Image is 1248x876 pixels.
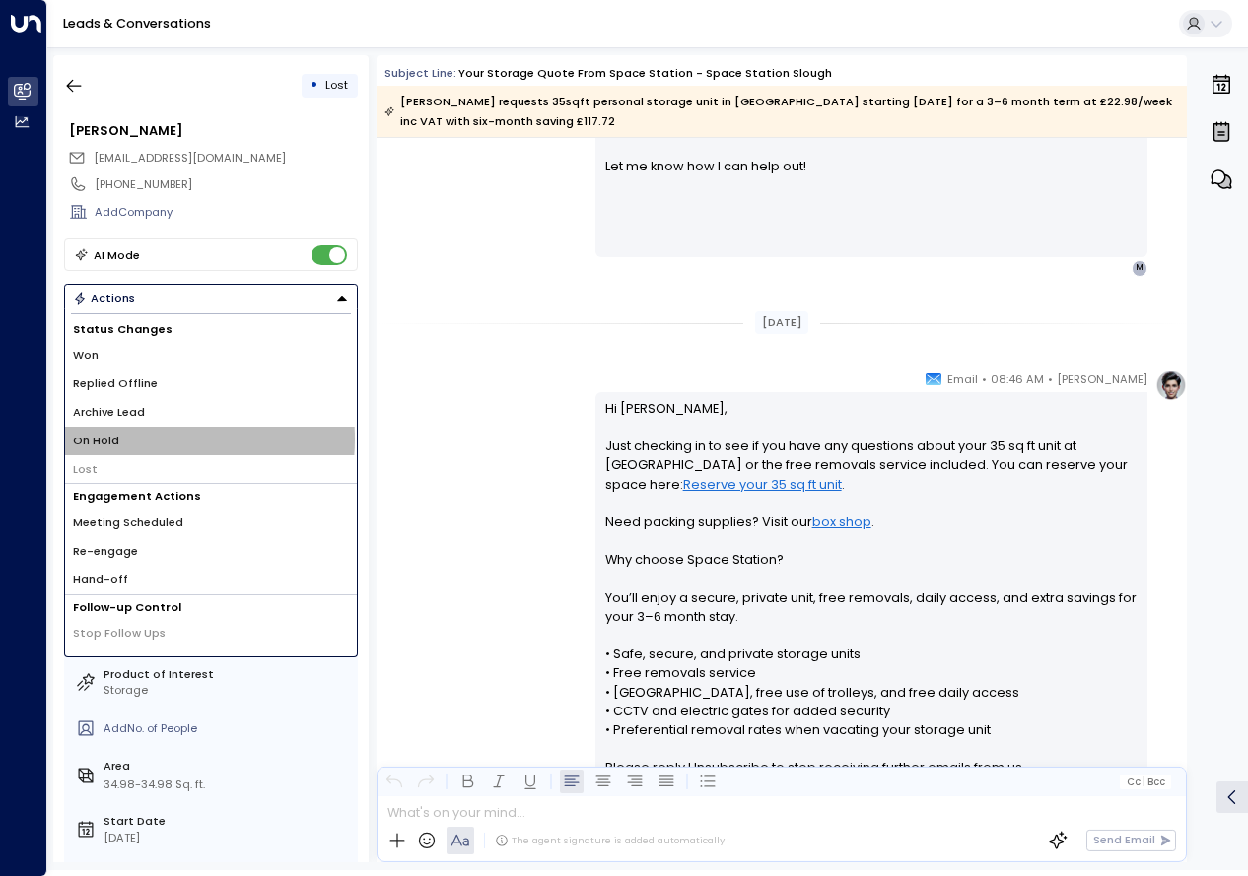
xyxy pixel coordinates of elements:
div: Button group with a nested menu [64,284,358,312]
label: Product of Interest [104,666,351,683]
div: AddCompany [95,204,357,221]
span: Create Follow Up [73,653,172,670]
div: [PERSON_NAME] [69,121,357,140]
span: Re-engage [73,543,138,560]
div: M [1132,260,1147,276]
label: Area [104,758,351,775]
div: [DATE] [104,830,351,846]
span: | [1143,776,1145,787]
span: Hand-off [73,572,128,588]
div: Your storage quote from Space Station - Space Station Slough [458,65,832,82]
div: [PHONE_NUMBER] [95,176,357,193]
h1: Follow-up Control [65,595,357,620]
span: On Hold [73,433,119,449]
span: Stop Follow Ups [73,625,166,641]
div: 34.98-34.98 Sq. ft. [104,776,205,793]
span: 08:46 AM [991,370,1044,389]
span: markearl69@yahoo.co.uk [94,150,286,167]
span: Cc Bcc [1127,776,1165,787]
span: Lost [325,77,348,93]
span: [EMAIL_ADDRESS][DOMAIN_NAME] [94,150,286,166]
button: Undo [382,770,406,793]
span: [PERSON_NAME] [1057,370,1147,389]
div: AddNo. of People [104,720,351,737]
img: profile-logo.png [1155,370,1187,401]
div: Actions [73,291,135,304]
span: • [982,370,987,389]
span: Lost [73,461,98,478]
button: Cc|Bcc [1120,775,1171,789]
div: AI Mode [94,245,140,265]
a: box shop [812,512,871,531]
h1: Status Changes [65,317,357,342]
label: Start Date [104,813,351,830]
h1: Engagement Actions [65,484,357,508]
span: Won [73,347,99,364]
div: Storage [104,682,351,699]
div: [DATE] [755,311,808,334]
span: Email [947,370,978,389]
div: • [310,71,318,100]
div: [PERSON_NAME] requests 35sqft personal storage unit in [GEOGRAPHIC_DATA] starting [DATE] for a 3–... [384,92,1177,131]
span: Meeting Scheduled [73,514,183,531]
span: Subject Line: [384,65,456,81]
button: Redo [414,770,438,793]
span: Archive Lead [73,404,145,421]
span: • [1048,370,1053,389]
span: Replied Offline [73,375,158,392]
a: Leads & Conversations [63,15,211,32]
a: Reserve your 35 sq ft unit [683,475,842,494]
p: Hi [PERSON_NAME], Just checking in to see if you have any questions about your 35 sq ft unit at [... [605,399,1139,796]
button: Actions [64,284,358,312]
div: The agent signature is added automatically [495,834,725,847]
